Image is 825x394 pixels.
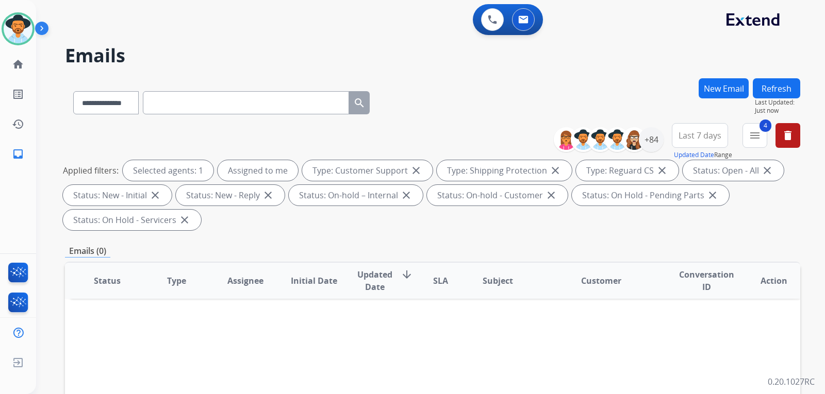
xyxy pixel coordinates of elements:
[749,129,761,142] mat-icon: menu
[576,160,679,181] div: Type: Reguard CS
[545,189,557,201] mat-icon: close
[679,133,721,138] span: Last 7 days
[760,119,771,132] span: 4
[674,150,732,159] span: Range
[289,185,423,205] div: Status: On-hold – Internal
[699,78,749,98] button: New Email
[63,185,172,205] div: Status: New - Initial
[483,275,513,287] span: Subject
[427,185,568,205] div: Status: On-hold - Customer
[63,164,119,177] p: Applied filters:
[176,185,285,205] div: Status: New - Reply
[410,164,422,177] mat-icon: close
[218,160,298,181] div: Assigned to me
[768,375,815,388] p: 0.20.1027RC
[167,275,186,287] span: Type
[291,275,337,287] span: Initial Date
[761,164,773,177] mat-icon: close
[94,275,121,287] span: Status
[4,14,32,43] img: avatar
[400,189,412,201] mat-icon: close
[782,129,794,142] mat-icon: delete
[731,263,800,299] th: Action
[656,164,668,177] mat-icon: close
[65,245,110,258] p: Emails (0)
[742,123,767,148] button: 4
[572,185,729,205] div: Status: On Hold - Pending Parts
[433,275,448,287] span: SLA
[178,214,191,226] mat-icon: close
[12,58,24,71] mat-icon: home
[149,189,161,201] mat-icon: close
[12,118,24,130] mat-icon: history
[755,98,800,107] span: Last Updated:
[123,160,213,181] div: Selected agents: 1
[353,97,366,109] mat-icon: search
[401,268,413,281] mat-icon: arrow_downward
[672,123,728,148] button: Last 7 days
[755,107,800,115] span: Just now
[227,275,263,287] span: Assignee
[683,160,784,181] div: Status: Open - All
[581,275,621,287] span: Customer
[12,148,24,160] mat-icon: inbox
[679,268,734,293] span: Conversation ID
[357,268,392,293] span: Updated Date
[437,160,572,181] div: Type: Shipping Protection
[753,78,800,98] button: Refresh
[639,127,664,152] div: +84
[674,151,714,159] button: Updated Date
[706,189,719,201] mat-icon: close
[65,45,800,66] h2: Emails
[302,160,433,181] div: Type: Customer Support
[262,189,274,201] mat-icon: close
[63,210,201,230] div: Status: On Hold - Servicers
[549,164,562,177] mat-icon: close
[12,88,24,100] mat-icon: list_alt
